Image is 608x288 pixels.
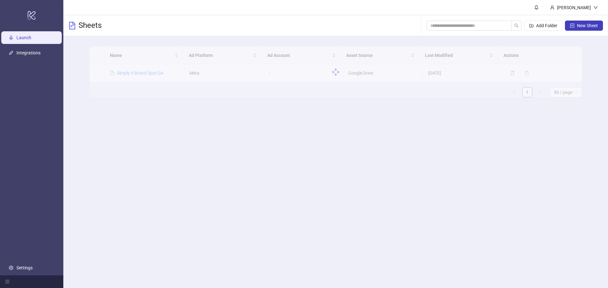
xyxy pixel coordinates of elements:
span: menu-fold [5,279,9,284]
span: user [550,5,554,10]
button: New Sheet [565,21,603,31]
span: plus-square [570,23,574,28]
span: bell [534,5,539,9]
span: file-text [68,22,76,29]
div: [PERSON_NAME] [554,4,593,11]
span: Add Folder [536,23,557,28]
a: Integrations [16,50,41,55]
a: Settings [16,265,33,270]
span: folder-add [529,23,534,28]
h3: Sheets [79,21,102,31]
span: search [514,23,519,28]
span: New Sheet [577,23,598,28]
span: down [593,5,598,10]
button: Add Folder [524,21,562,31]
a: Launch [16,35,31,40]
